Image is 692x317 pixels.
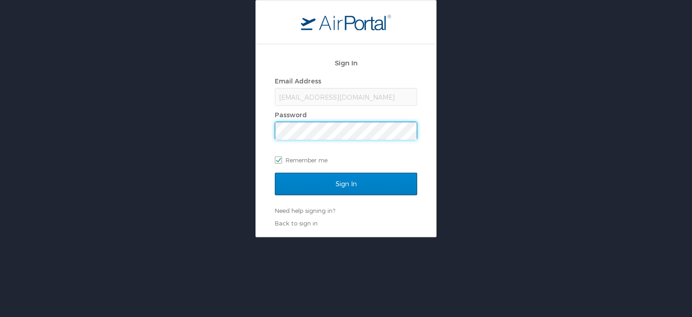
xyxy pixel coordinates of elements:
[275,77,321,85] label: Email Address
[275,207,335,214] a: Need help signing in?
[275,58,417,68] h2: Sign In
[275,111,307,119] label: Password
[275,173,417,195] input: Sign In
[301,14,391,30] img: logo
[275,220,318,227] a: Back to sign in
[275,153,417,167] label: Remember me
